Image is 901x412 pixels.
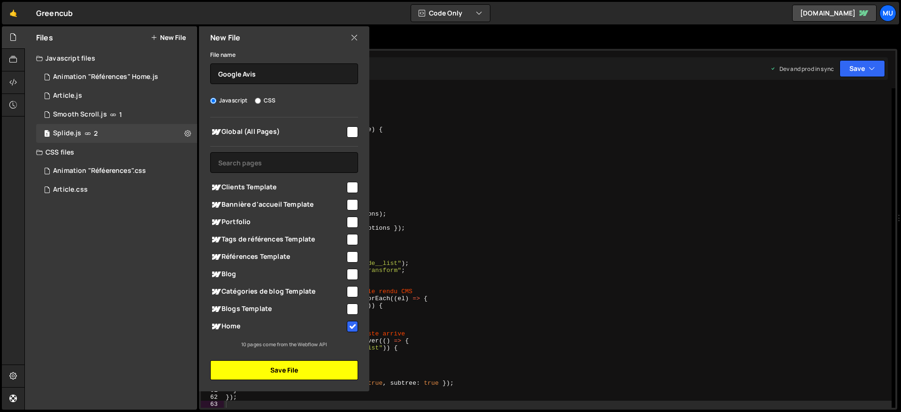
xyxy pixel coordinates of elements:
[36,124,197,143] div: 16982/46574.js
[210,269,345,280] span: Blog
[879,5,896,22] a: Mu
[210,303,345,315] span: Blogs Template
[25,143,197,162] div: CSS files
[241,341,327,348] small: 10 pages come from the Webflow API
[210,321,345,332] span: Home
[36,32,53,43] h2: Files
[255,96,275,105] label: CSS
[25,49,197,68] div: Javascript files
[201,401,224,408] div: 63
[210,50,236,60] label: File name
[255,98,261,104] input: CSS
[36,180,197,199] div: 16982/46583.css
[210,182,345,193] span: Clients Template
[119,111,122,118] span: 1
[201,394,224,401] div: 62
[210,360,358,380] button: Save File
[210,96,248,105] label: Javascript
[53,110,107,119] div: Smooth Scroll.js
[210,234,345,245] span: Tags de références Template
[36,8,73,19] div: Greencub
[210,126,345,138] span: Global (All Pages)
[36,105,197,124] div: 16982/46575.js
[210,63,358,84] input: Name
[53,92,82,100] div: Article.js
[210,217,345,228] span: Portfolio
[53,73,158,81] div: Animation "Références" Home.js
[151,34,186,41] button: New File
[411,5,490,22] button: Code Only
[210,98,216,104] input: Javascript
[36,162,197,180] div: 16982/47053.css
[210,199,345,210] span: Bannière d'accueil Template
[210,286,345,297] span: Catégories de blog Template
[2,2,25,24] a: 🤙
[210,251,345,263] span: Références Template
[53,129,81,138] div: Splide.js
[94,130,98,137] span: 2
[44,131,50,138] span: 1
[53,167,146,175] div: Animation "Réféerences".css
[53,186,88,194] div: Article.css
[210,32,240,43] h2: New File
[770,65,834,73] div: Dev and prod in sync
[792,5,877,22] a: [DOMAIN_NAME]
[36,68,197,86] div: 16982/47052.js
[840,60,885,77] button: Save
[210,152,358,173] input: Search pages
[36,86,197,105] div: 16982/46579.js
